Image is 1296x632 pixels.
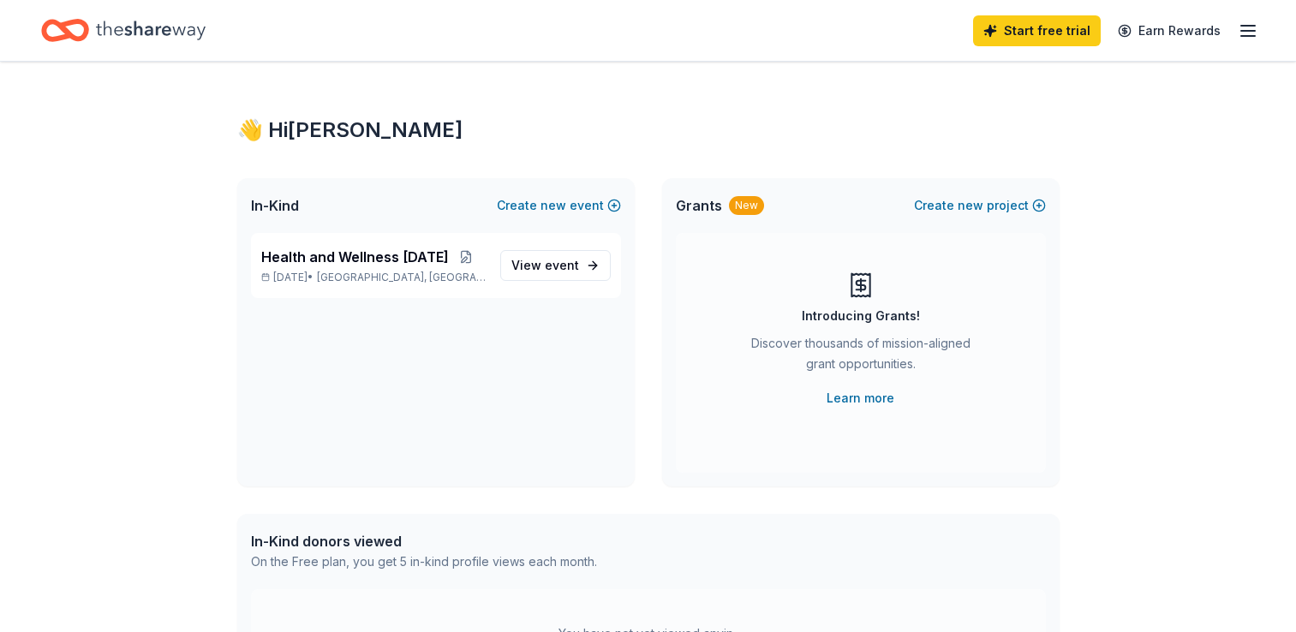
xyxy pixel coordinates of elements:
[41,10,206,51] a: Home
[958,195,983,216] span: new
[511,255,579,276] span: View
[973,15,1101,46] a: Start free trial
[251,195,299,216] span: In-Kind
[251,552,597,572] div: On the Free plan, you get 5 in-kind profile views each month.
[497,195,621,216] button: Createnewevent
[261,271,487,284] p: [DATE] •
[729,196,764,215] div: New
[676,195,722,216] span: Grants
[1108,15,1231,46] a: Earn Rewards
[802,306,920,326] div: Introducing Grants!
[500,250,611,281] a: View event
[251,531,597,552] div: In-Kind donors viewed
[261,247,449,267] span: Health and Wellness [DATE]
[914,195,1046,216] button: Createnewproject
[540,195,566,216] span: new
[317,271,486,284] span: [GEOGRAPHIC_DATA], [GEOGRAPHIC_DATA]
[827,388,894,408] a: Learn more
[545,258,579,272] span: event
[237,116,1060,144] div: 👋 Hi [PERSON_NAME]
[744,333,977,381] div: Discover thousands of mission-aligned grant opportunities.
